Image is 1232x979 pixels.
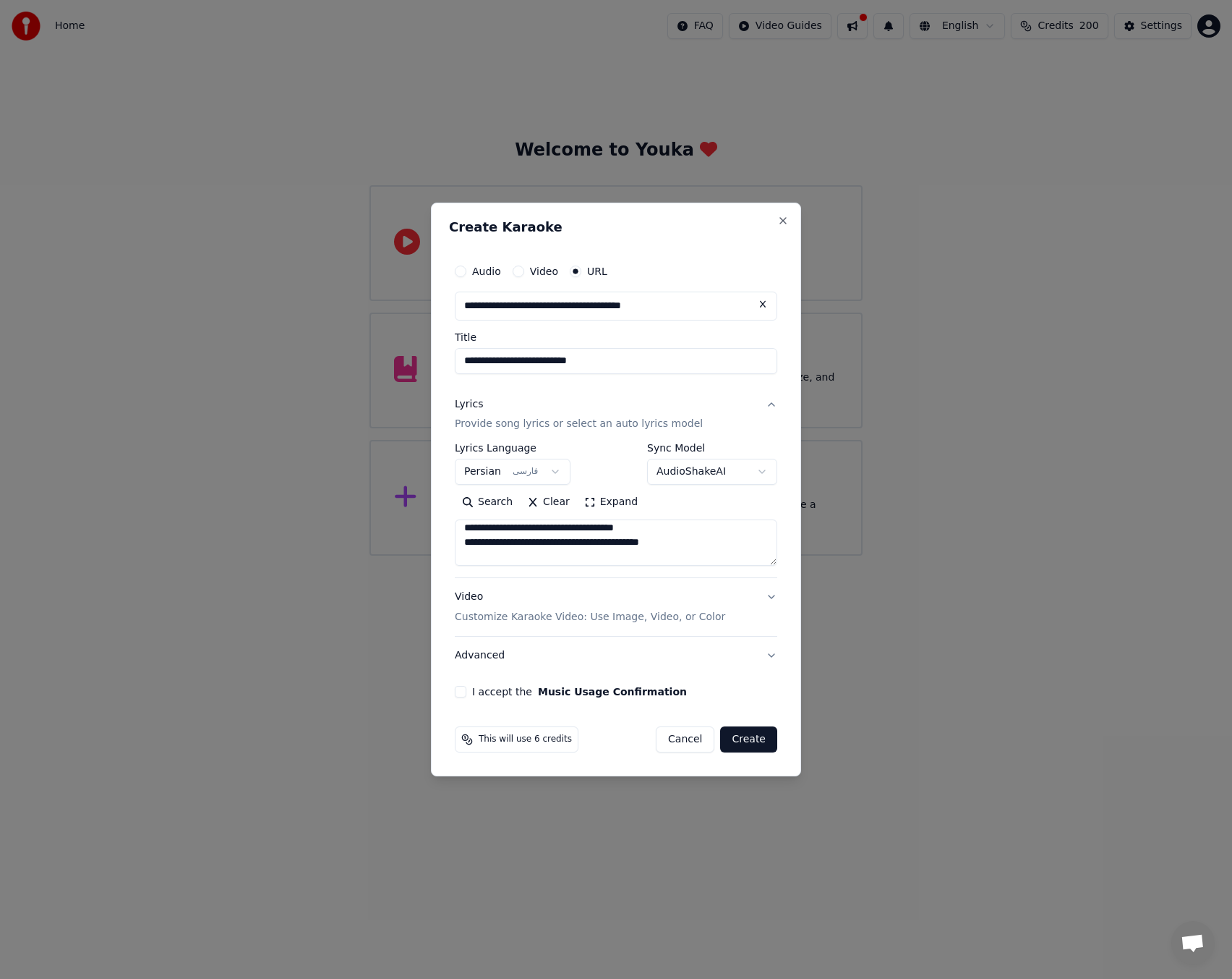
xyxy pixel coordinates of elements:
[455,444,570,454] label: Lyrics Language
[530,266,558,276] label: Video
[455,386,777,444] button: LyricsProvide song lyrics or select an auto lyrics model
[647,444,777,454] label: Sync Model
[455,491,520,514] button: Search
[587,266,607,276] label: URL
[720,726,777,753] button: Create
[455,610,725,624] p: Customize Karaoke Video: Use Image, Video, or Color
[455,397,483,412] div: Lyrics
[455,444,777,578] div: LyricsProvide song lyrics or select an auto lyrics model
[577,491,645,514] button: Expand
[472,266,501,276] label: Audio
[455,637,777,674] button: Advanced
[656,726,714,753] button: Cancel
[455,418,703,432] p: Provide song lyrics or select an auto lyrics model
[520,491,577,514] button: Clear
[455,579,777,637] button: VideoCustomize Karaoke Video: Use Image, Video, or Color
[449,221,783,234] h2: Create Karaoke
[538,687,687,697] button: I accept the
[455,590,725,625] div: Video
[472,687,687,697] label: I accept the
[479,734,572,745] span: This will use 6 credits
[455,332,777,342] label: Title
